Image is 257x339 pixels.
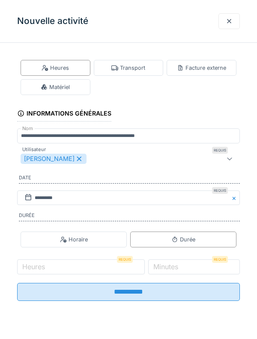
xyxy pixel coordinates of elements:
[230,190,240,205] button: Close
[17,107,111,122] div: Informations générales
[152,262,180,272] label: Minutes
[212,187,228,194] div: Requis
[19,212,240,221] label: Durée
[17,16,88,27] h3: Nouvelle activité
[21,125,35,132] label: Nom
[212,256,228,263] div: Requis
[21,154,87,164] div: [PERSON_NAME]
[19,174,240,184] label: Date
[21,262,47,272] label: Heures
[21,146,48,153] label: Utilisateur
[117,256,133,263] div: Requis
[111,64,145,72] div: Transport
[212,147,228,154] div: Requis
[41,83,70,91] div: Matériel
[60,235,88,244] div: Horaire
[42,64,69,72] div: Heures
[177,64,226,72] div: Facture externe
[171,235,195,244] div: Durée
